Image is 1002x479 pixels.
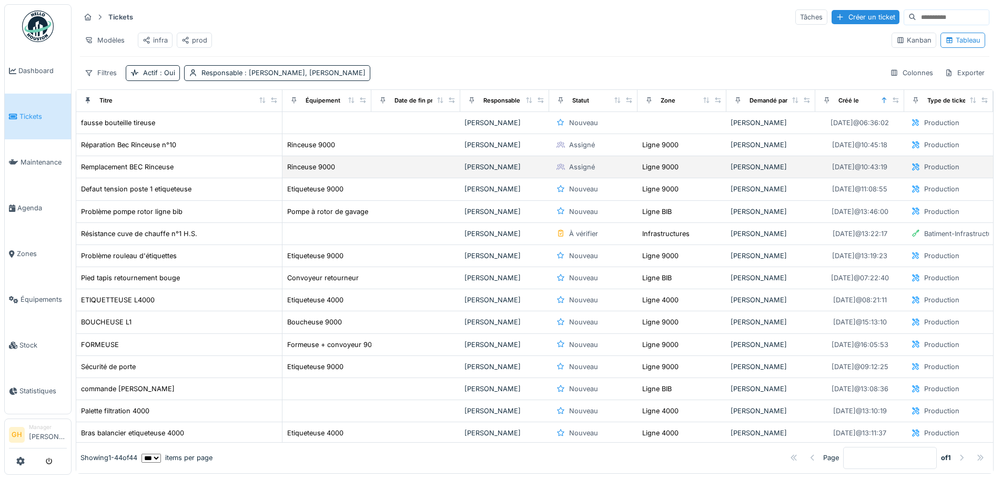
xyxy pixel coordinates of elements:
div: Ligne BIB [642,273,672,283]
span: Agenda [17,203,67,213]
div: [PERSON_NAME] [464,118,545,128]
div: Showing 1 - 44 of 44 [80,453,137,463]
div: Manager [29,423,67,431]
div: [DATE] @ 10:43:19 [832,162,887,172]
div: [PERSON_NAME] [464,317,545,327]
div: [PERSON_NAME] [731,251,811,261]
div: À vérifier [569,229,598,239]
div: [DATE] @ 13:10:19 [833,406,887,416]
div: commande [PERSON_NAME] [81,384,175,394]
div: Ligne 9000 [642,362,679,372]
div: Nouveau [569,340,598,350]
div: [PERSON_NAME] [731,229,811,239]
div: [PERSON_NAME] [464,406,545,416]
div: [DATE] @ 11:08:55 [832,184,887,194]
div: Réparation Bec Rinceuse n°10 [81,140,176,150]
div: Boucheuse 9000 [287,317,342,327]
div: [DATE] @ 13:19:23 [832,251,887,261]
div: [DATE] @ 13:11:37 [833,428,886,438]
div: Production [924,184,959,194]
div: Zone [661,96,675,105]
span: : [PERSON_NAME], [PERSON_NAME] [242,69,366,77]
a: GH Manager[PERSON_NAME] [9,423,67,449]
div: [DATE] @ 09:12:25 [832,362,888,372]
div: Nouveau [569,317,598,327]
div: Ligne 4000 [642,295,679,305]
div: Batiment-Infrastructure [924,229,998,239]
div: [DATE] @ 08:21:11 [833,295,887,305]
div: Rinceuse 9000 [287,162,335,172]
div: Rinceuse 9000 [287,140,335,150]
div: Pied tapis retournement bouge [81,273,180,283]
div: [PERSON_NAME] [464,229,545,239]
a: Zones [5,231,71,277]
div: infra [143,35,168,45]
div: Pompe à rotor de gavage [287,207,368,217]
span: Maintenance [21,157,67,167]
div: [PERSON_NAME] [731,184,811,194]
div: Nouveau [569,251,598,261]
div: [PERSON_NAME] [731,406,811,416]
div: [PERSON_NAME] [731,207,811,217]
div: Ligne 4000 [642,428,679,438]
div: [PERSON_NAME] [731,317,811,327]
div: Ligne 9000 [642,140,679,150]
div: Infrastructures [642,229,690,239]
div: Production [924,362,959,372]
img: Badge_color-CXgf-gQk.svg [22,11,54,42]
div: Etiqueteuse 4000 [287,428,343,438]
div: Production [924,317,959,327]
div: [PERSON_NAME] [464,184,545,194]
a: Agenda [5,185,71,231]
div: Etiqueteuse 9000 [287,362,343,372]
div: Tâches [795,9,827,25]
div: Production [924,162,959,172]
div: [PERSON_NAME] [464,340,545,350]
strong: of 1 [941,453,951,463]
div: Colonnes [885,65,938,80]
div: Nouveau [569,118,598,128]
div: [DATE] @ 13:46:00 [832,207,888,217]
div: [PERSON_NAME] [731,162,811,172]
span: Statistiques [19,386,67,396]
span: Stock [19,340,67,350]
div: [PERSON_NAME] [464,251,545,261]
div: Kanban [896,35,932,45]
div: Créé le [838,96,859,105]
div: Bras balancier etiqueteuse 4000 [81,428,184,438]
div: Assigné [569,162,595,172]
div: [PERSON_NAME] [731,273,811,283]
div: Production [924,273,959,283]
div: Production [924,340,959,350]
li: [PERSON_NAME] [29,423,67,446]
div: Responsable [483,96,520,105]
a: Statistiques [5,368,71,414]
div: Nouveau [569,273,598,283]
div: BOUCHEUSE L1 [81,317,131,327]
div: Etiqueteuse 9000 [287,251,343,261]
div: Modèles [80,33,129,48]
div: [DATE] @ 07:22:40 [831,273,889,283]
a: Stock [5,322,71,368]
div: [PERSON_NAME] [731,140,811,150]
div: [PERSON_NAME] [731,362,811,372]
span: Dashboard [18,66,67,76]
div: fausse bouteille tireuse [81,118,155,128]
div: Titre [99,96,113,105]
a: Équipements [5,277,71,322]
div: Nouveau [569,384,598,394]
span: Équipements [21,294,67,304]
strong: Tickets [104,12,137,22]
div: Type de ticket [927,96,968,105]
div: [DATE] @ 10:45:18 [832,140,887,150]
div: Defaut tension poste 1 etiqueteuse [81,184,191,194]
div: Responsable [201,68,366,78]
div: [PERSON_NAME] [464,273,545,283]
div: Nouveau [569,428,598,438]
div: [PERSON_NAME] [464,207,545,217]
div: Statut [572,96,589,105]
div: Actif [143,68,175,78]
div: Demandé par [750,96,787,105]
div: Problème rouleau d'étiquettes [81,251,177,261]
div: Nouveau [569,406,598,416]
